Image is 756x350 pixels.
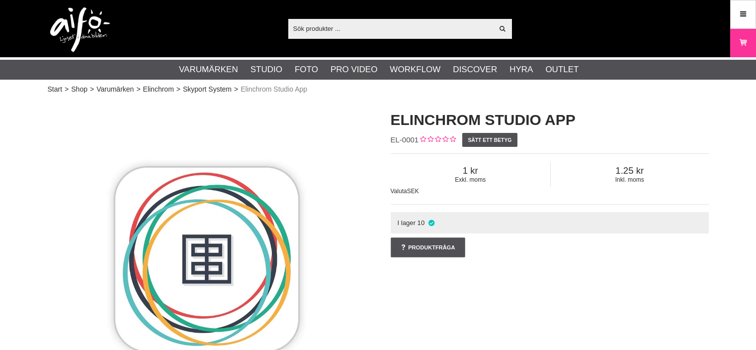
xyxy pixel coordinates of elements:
span: SEK [407,188,419,195]
span: Elinchrom Studio App [241,84,307,95]
a: Hyra [509,63,533,76]
span: > [176,84,180,95]
a: Produktfråga [391,237,465,257]
a: Studio [251,63,282,76]
input: Sök produkter ... [288,21,494,36]
span: > [234,84,238,95]
a: Foto [295,63,318,76]
a: Start [48,84,63,95]
a: Varumärken [96,84,134,95]
span: Inkl. moms [551,176,709,183]
a: Elinchrom [143,84,174,95]
span: 1 [391,165,551,176]
a: Discover [453,63,497,76]
a: Pro Video [331,63,377,76]
a: Outlet [545,63,579,76]
img: logo.png [50,7,110,52]
a: Shop [71,84,87,95]
span: 1.25 [551,165,709,176]
a: Skyport System [183,84,232,95]
span: EL-0001 [391,135,419,144]
a: Workflow [390,63,440,76]
span: > [65,84,69,95]
span: > [90,84,94,95]
span: Valuta [391,188,407,195]
a: Sätt ett betyg [462,133,517,147]
a: Varumärken [179,63,238,76]
span: Exkl. moms [391,176,551,183]
i: I lager [427,219,435,227]
h1: Elinchrom Studio App [391,110,709,130]
span: 10 [418,219,425,227]
div: Kundbetyg: 0 [419,135,456,145]
span: I lager [397,219,416,227]
span: > [136,84,140,95]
